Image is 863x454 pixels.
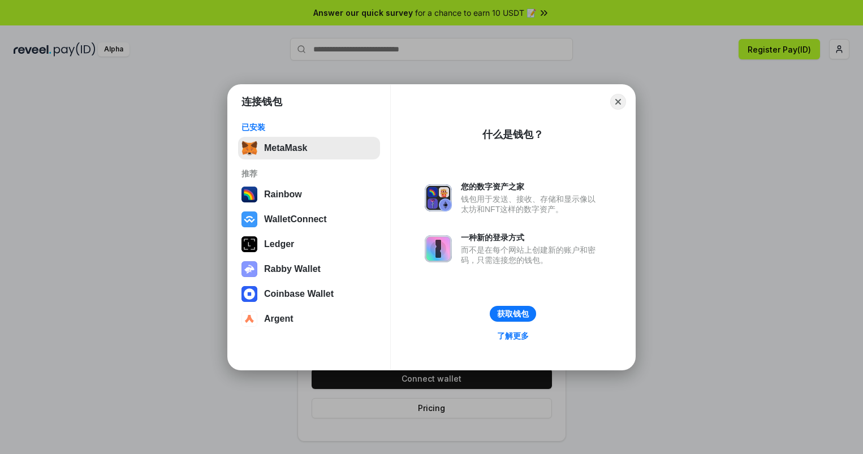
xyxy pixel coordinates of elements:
button: MetaMask [238,137,380,159]
div: Argent [264,314,294,324]
img: svg+xml,%3Csvg%20xmlns%3D%22http%3A%2F%2Fwww.w3.org%2F2000%2Fsvg%22%20fill%3D%22none%22%20viewBox... [425,184,452,211]
div: 什么是钱包？ [482,128,543,141]
div: 您的数字资产之家 [461,181,601,192]
div: 钱包用于发送、接收、存储和显示像以太坊和NFT这样的数字资产。 [461,194,601,214]
div: 而不是在每个网站上创建新的账户和密码，只需连接您的钱包。 [461,245,601,265]
div: Ledger [264,239,294,249]
img: svg+xml,%3Csvg%20width%3D%2228%22%20height%3D%2228%22%20viewBox%3D%220%200%2028%2028%22%20fill%3D... [241,286,257,302]
img: svg+xml,%3Csvg%20xmlns%3D%22http%3A%2F%2Fwww.w3.org%2F2000%2Fsvg%22%20fill%3D%22none%22%20viewBox... [425,235,452,262]
button: 获取钱包 [490,306,536,322]
img: svg+xml,%3Csvg%20fill%3D%22none%22%20height%3D%2233%22%20viewBox%3D%220%200%2035%2033%22%20width%... [241,140,257,156]
div: 一种新的登录方式 [461,232,601,243]
img: svg+xml,%3Csvg%20xmlns%3D%22http%3A%2F%2Fwww.w3.org%2F2000%2Fsvg%22%20width%3D%2228%22%20height%3... [241,236,257,252]
img: svg+xml,%3Csvg%20width%3D%22120%22%20height%3D%22120%22%20viewBox%3D%220%200%20120%20120%22%20fil... [241,187,257,202]
div: WalletConnect [264,214,327,224]
button: Ledger [238,233,380,256]
div: MetaMask [264,143,307,153]
button: WalletConnect [238,208,380,231]
button: Coinbase Wallet [238,283,380,305]
img: svg+xml,%3Csvg%20xmlns%3D%22http%3A%2F%2Fwww.w3.org%2F2000%2Fsvg%22%20fill%3D%22none%22%20viewBox... [241,261,257,277]
div: Rainbow [264,189,302,200]
div: Coinbase Wallet [264,289,334,299]
div: 已安装 [241,122,377,132]
div: 获取钱包 [497,309,529,319]
img: svg+xml,%3Csvg%20width%3D%2228%22%20height%3D%2228%22%20viewBox%3D%220%200%2028%2028%22%20fill%3D... [241,211,257,227]
button: Rabby Wallet [238,258,380,280]
div: 推荐 [241,168,377,179]
div: 了解更多 [497,331,529,341]
button: Rainbow [238,183,380,206]
h1: 连接钱包 [241,95,282,109]
img: svg+xml,%3Csvg%20width%3D%2228%22%20height%3D%2228%22%20viewBox%3D%220%200%2028%2028%22%20fill%3D... [241,311,257,327]
button: Close [610,94,626,110]
div: Rabby Wallet [264,264,321,274]
a: 了解更多 [490,328,536,343]
button: Argent [238,308,380,330]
